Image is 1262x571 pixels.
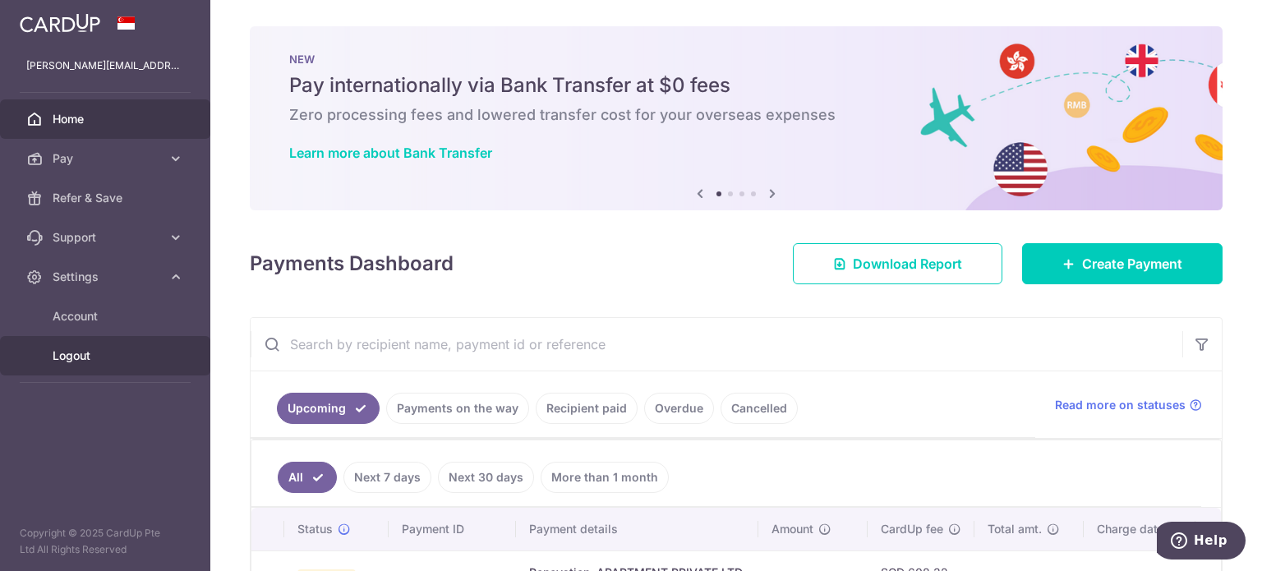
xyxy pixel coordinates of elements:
[644,393,714,424] a: Overdue
[251,318,1182,371] input: Search by recipient name, payment id or reference
[297,521,333,537] span: Status
[853,254,962,274] span: Download Report
[438,462,534,493] a: Next 30 days
[250,249,454,279] h4: Payments Dashboard
[278,462,337,493] a: All
[289,145,492,161] a: Learn more about Bank Transfer
[53,348,161,364] span: Logout
[53,190,161,206] span: Refer & Save
[26,58,184,74] p: [PERSON_NAME][EMAIL_ADDRESS][DOMAIN_NAME]
[771,521,813,537] span: Amount
[20,13,100,33] img: CardUp
[793,243,1002,284] a: Download Report
[721,393,798,424] a: Cancelled
[1055,397,1202,413] a: Read more on statuses
[277,393,380,424] a: Upcoming
[53,269,161,285] span: Settings
[1055,397,1186,413] span: Read more on statuses
[289,105,1183,125] h6: Zero processing fees and lowered transfer cost for your overseas expenses
[1157,522,1246,563] iframe: Opens a widget where you can find more information
[389,508,516,550] th: Payment ID
[516,508,758,550] th: Payment details
[386,393,529,424] a: Payments on the way
[289,72,1183,99] h5: Pay internationally via Bank Transfer at $0 fees
[53,229,161,246] span: Support
[1082,254,1182,274] span: Create Payment
[1022,243,1223,284] a: Create Payment
[988,521,1042,537] span: Total amt.
[250,26,1223,210] img: Bank transfer banner
[289,53,1183,66] p: NEW
[541,462,669,493] a: More than 1 month
[881,521,943,537] span: CardUp fee
[1209,521,1258,537] span: Due date
[1097,521,1164,537] span: Charge date
[53,150,161,167] span: Pay
[53,111,161,127] span: Home
[536,393,638,424] a: Recipient paid
[53,308,161,325] span: Account
[343,462,431,493] a: Next 7 days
